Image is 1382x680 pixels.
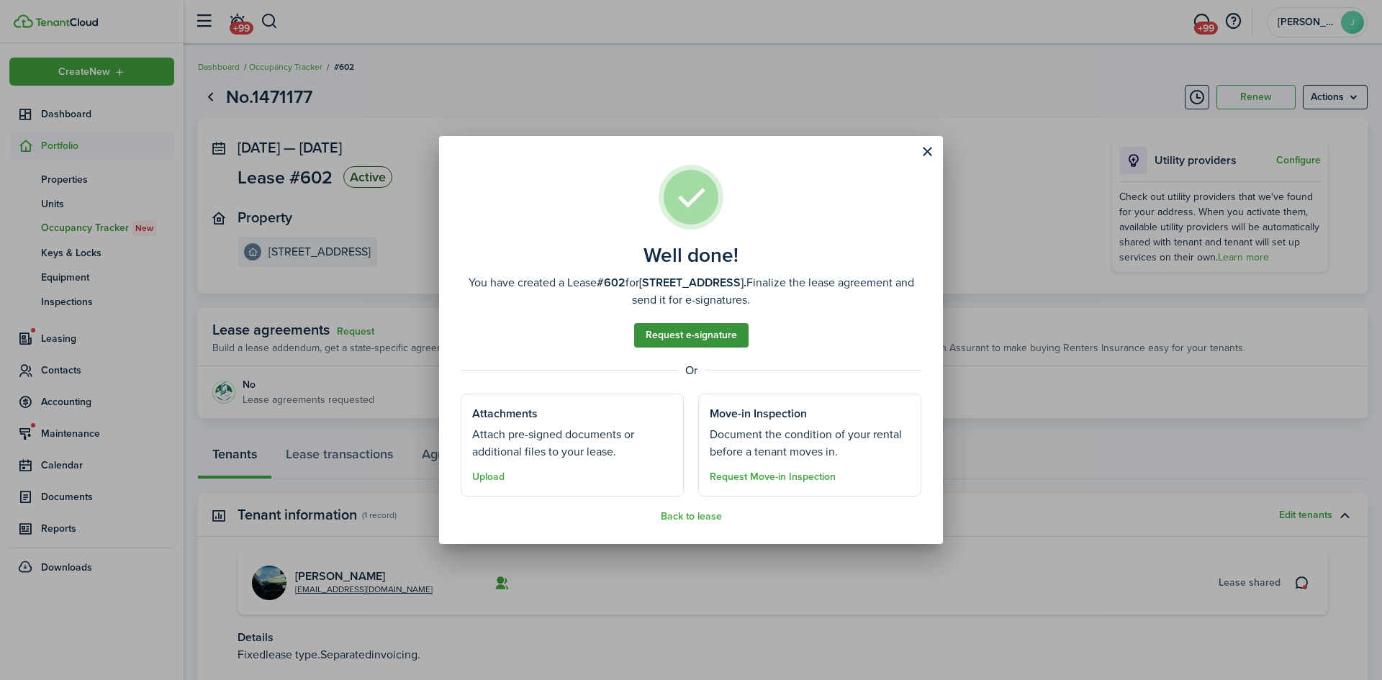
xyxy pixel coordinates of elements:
[710,405,807,422] well-done-section-title: Move-in Inspection
[461,274,921,309] well-done-description: You have created a Lease for Finalize the lease agreement and send it for e-signatures.
[597,274,625,291] b: #602
[643,244,739,267] well-done-title: Well done!
[472,471,505,483] button: Upload
[661,511,722,522] button: Back to lease
[461,362,921,379] well-done-separator: Or
[710,471,836,483] button: Request Move-in Inspection
[472,405,538,422] well-done-section-title: Attachments
[472,426,672,461] well-done-section-description: Attach pre-signed documents or additional files to your lease.
[634,323,749,348] a: Request e-signature
[915,140,939,164] button: Close modal
[710,426,910,461] well-done-section-description: Document the condition of your rental before a tenant moves in.
[639,274,746,291] b: [STREET_ADDRESS].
